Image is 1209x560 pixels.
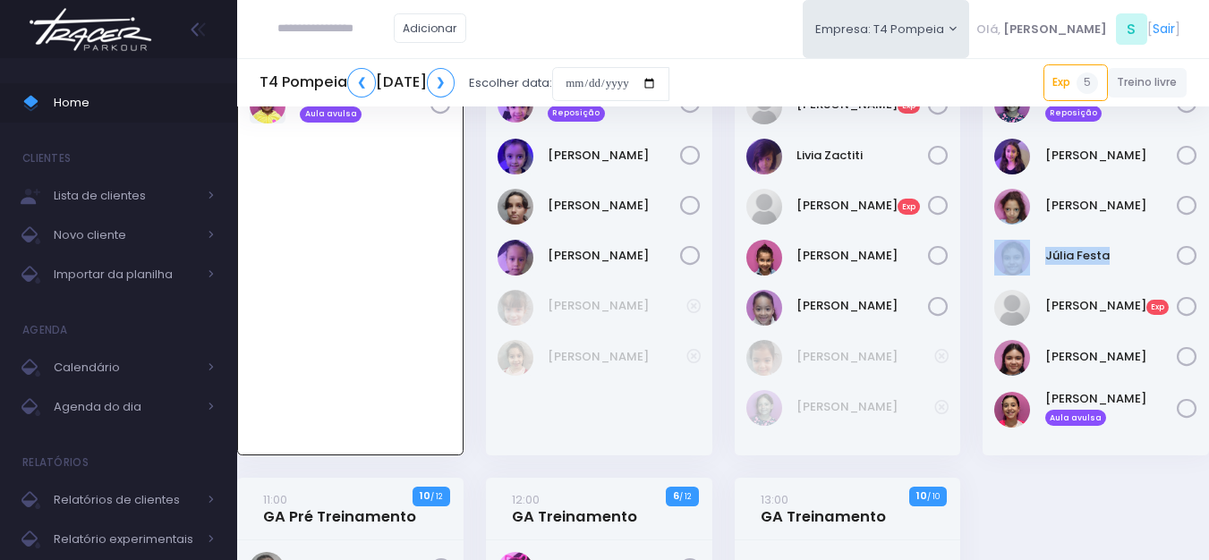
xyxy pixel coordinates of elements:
[796,348,935,366] a: [PERSON_NAME]
[994,139,1030,174] img: Isabella Calvo
[300,106,362,123] span: Aula avulsa
[1045,247,1178,265] a: Júlia Festa
[746,139,782,174] img: Livia Zactiti Jobim
[1045,297,1178,315] a: [PERSON_NAME]Exp
[260,63,669,104] div: Escolher data:
[994,189,1030,225] img: Julia Pinotti
[796,398,935,416] a: [PERSON_NAME]
[427,68,456,98] a: ❯
[394,13,467,43] a: Adicionar
[260,68,455,98] h5: T4 Pompeia [DATE]
[420,488,430,503] strong: 10
[1045,197,1178,215] a: [PERSON_NAME]
[796,197,929,215] a: [PERSON_NAME]Exp
[994,340,1030,376] img: Maria Fernanda Di Bastiani
[994,290,1030,326] img: Laura Alves Perpétuo Cousso
[796,147,929,165] a: Livia Zactiti
[761,490,886,526] a: 13:00GA Treinamento
[916,488,927,503] strong: 10
[347,68,376,98] a: ❮
[746,240,782,276] img: STELLA ARAUJO LAGUNA
[54,528,197,551] span: Relatório experimentais
[22,445,89,480] h4: Relatórios
[994,392,1030,428] img: Mariah Oliveira Camargo
[927,491,940,502] small: / 10
[994,240,1030,276] img: Júlia Festa Tognasca
[969,9,1187,49] div: [ ]
[1045,410,1107,426] span: Aula avulsa
[1077,72,1098,94] span: 5
[54,91,215,115] span: Home
[498,340,533,376] img: Maria eduarda comparsi nunes
[498,290,533,326] img: Helena Zanchetta
[746,189,782,225] img: Manuela Samogim Gimenes
[761,491,788,508] small: 13:00
[1146,300,1170,316] span: Exp
[1108,68,1188,98] a: Treino livre
[1045,147,1178,165] a: [PERSON_NAME]
[54,263,197,286] span: Importar da planilha
[54,488,197,512] span: Relatórios de clientes
[1153,20,1175,38] a: Sair
[1045,390,1178,426] a: [PERSON_NAME] Aula avulsa
[548,297,686,315] a: [PERSON_NAME]
[512,491,540,508] small: 12:00
[976,21,1000,38] span: Olá,
[54,224,197,247] span: Novo cliente
[548,348,686,366] a: [PERSON_NAME]
[54,395,197,419] span: Agenda do dia
[746,340,782,376] img: Cecília Aimi Shiozuka de Oliveira
[498,189,533,225] img: Luiza Lobello Demônaco
[263,491,287,508] small: 11:00
[679,491,691,502] small: / 12
[263,490,416,526] a: 11:00GA Pré Treinamento
[22,140,71,176] h4: Clientes
[1003,21,1107,38] span: [PERSON_NAME]
[746,290,782,326] img: Sofia Sandes
[430,491,442,502] small: / 12
[54,184,197,208] span: Lista de clientes
[1045,106,1103,122] span: Reposição
[548,247,680,265] a: [PERSON_NAME]
[548,197,680,215] a: [PERSON_NAME]
[898,199,921,215] span: Exp
[1045,348,1178,366] a: [PERSON_NAME]
[22,312,68,348] h4: Agenda
[673,488,679,503] strong: 6
[548,106,605,122] span: Reposição
[498,240,533,276] img: Naya R. H. Miranda
[796,247,929,265] a: [PERSON_NAME]
[54,356,197,379] span: Calendário
[498,139,533,174] img: Helena Mendes Leone
[1116,13,1147,45] span: S
[548,147,680,165] a: [PERSON_NAME]
[746,390,782,426] img: Irene Zylbersztajn de Sá
[1043,64,1108,100] a: Exp5
[512,490,637,526] a: 12:00GA Treinamento
[796,297,929,315] a: [PERSON_NAME]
